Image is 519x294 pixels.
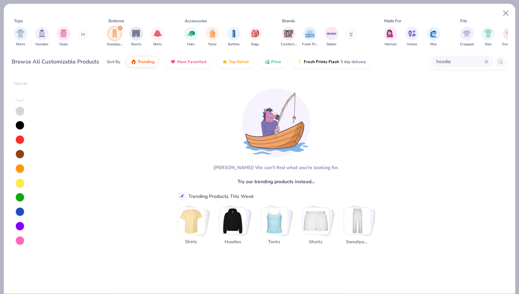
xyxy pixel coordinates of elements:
img: Totes Image [209,30,216,37]
button: filter button [481,27,495,47]
img: Women Image [387,30,394,37]
div: filter for Comfort Colors [281,27,297,47]
button: filter button [57,27,70,47]
div: filter for Bottles [227,27,241,47]
span: Trending [138,59,154,64]
span: Bags [251,42,259,47]
div: filter for Men [427,27,440,47]
div: filter for Shirts [14,27,27,47]
button: filter button [206,27,219,47]
img: Bottles Image [230,30,238,37]
span: Totes [208,42,217,47]
div: filter for Tanks [57,27,70,47]
img: Shirts Image [16,30,24,37]
span: Shorts [131,42,141,47]
button: filter button [427,27,440,47]
div: filter for Skirts [151,27,164,47]
img: trend_line.gif [178,193,185,199]
img: Hats Image [187,30,195,37]
button: filter button [184,27,198,47]
button: filter button [129,27,143,47]
span: Men [430,42,437,47]
button: Stack Card Button Tanks [261,207,292,248]
img: Bags Image [251,30,259,37]
img: Shorts [302,208,329,234]
img: Tanks [261,208,288,234]
span: Try our trending products instead… [238,178,315,185]
img: Skirts Image [154,30,162,37]
img: most_fav.gif [170,59,176,64]
div: Fits [460,18,467,24]
button: Stack Card Button Hoodies [219,207,251,248]
span: Hoodies [221,239,244,246]
button: filter button [460,27,474,47]
button: filter button [302,27,318,47]
div: filter for Hoodies [35,27,49,47]
img: flash.gif [297,59,302,64]
div: filter for Unisex [405,27,419,47]
span: Cropped [460,42,474,47]
button: Stack Card Button Shorts [302,207,334,248]
span: Shirts [180,239,202,246]
button: Price [259,56,286,68]
img: Men Image [430,30,437,37]
span: Price [271,59,281,64]
button: filter button [107,27,123,47]
div: Brands [282,18,295,24]
img: Loading... [242,89,311,157]
div: Made For [384,18,401,24]
span: Fresh Prints [302,42,318,47]
img: TopRated.gif [222,59,228,64]
span: Oversized [502,42,517,47]
span: Sweatpants [107,42,123,47]
button: filter button [35,27,49,47]
span: Tanks [263,239,285,246]
button: Stack Card Button Sweatpants [344,207,375,248]
button: filter button [281,27,297,47]
span: Women [384,42,397,47]
span: Shirts [16,42,25,47]
button: Most Favorited [165,56,211,68]
img: Gildan Image [326,28,337,39]
span: Most Favorited [177,59,206,64]
button: Fresh Prints Flash5 day delivery [292,56,371,68]
span: Tanks [59,42,68,47]
img: Oversized Image [506,30,514,37]
div: filter for Fresh Prints [302,27,318,47]
div: [PERSON_NAME]! We can't find what you're looking for. [214,164,339,171]
span: Shorts [304,239,327,246]
button: filter button [405,27,419,47]
div: filter for Sweatpants [107,27,123,47]
input: Try "T-Shirt" [436,58,484,66]
button: Close [499,7,512,20]
span: Sweatpants [346,239,368,246]
img: Slim Image [484,30,492,37]
div: filter for Shorts [129,27,143,47]
img: Shirts [178,208,205,234]
button: Trending [126,56,160,68]
img: trending.gif [131,59,136,64]
div: Trending Products This Week [188,193,254,200]
img: Sweatpants [344,208,371,234]
button: Stack Card Button Shirts [177,207,209,248]
div: filter for Oversized [502,27,517,47]
span: Comfort Colors [281,42,297,47]
span: Hoodies [35,42,48,47]
span: Unisex [407,42,417,47]
span: Hats [187,42,195,47]
div: filter for Gildan [325,27,338,47]
button: filter button [502,27,517,47]
img: Unisex Image [408,30,416,37]
img: Sweatpants Image [111,30,118,37]
span: Slim [485,42,492,47]
div: filter for Hats [184,27,198,47]
button: filter button [249,27,262,47]
div: filter for Cropped [460,27,474,47]
div: Browse All Customizable Products [12,58,99,66]
span: Fresh Prints Flash [304,59,339,64]
button: filter button [384,27,397,47]
span: Gildan [326,42,336,47]
button: filter button [14,27,27,47]
img: Fresh Prints Image [305,28,315,39]
div: Bottoms [108,18,124,24]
